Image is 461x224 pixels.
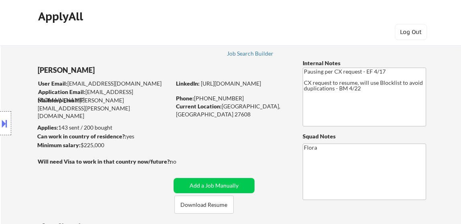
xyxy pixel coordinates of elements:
div: Internal Notes [303,59,426,67]
div: Squad Notes [303,132,426,140]
div: [PHONE_NUMBER] [176,94,289,102]
div: ApplyAll [38,10,85,23]
div: [GEOGRAPHIC_DATA], [GEOGRAPHIC_DATA] 27608 [176,102,289,118]
div: no [170,158,193,166]
div: Job Search Builder [227,51,274,56]
strong: Current Location: [176,103,222,110]
strong: Phone: [176,95,194,102]
button: Add a Job Manually [174,178,255,193]
button: Log Out [395,24,427,40]
a: Job Search Builder [227,50,274,58]
a: [URL][DOMAIN_NAME] [201,80,261,87]
button: Download Resume [174,196,234,214]
strong: LinkedIn: [176,80,200,87]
